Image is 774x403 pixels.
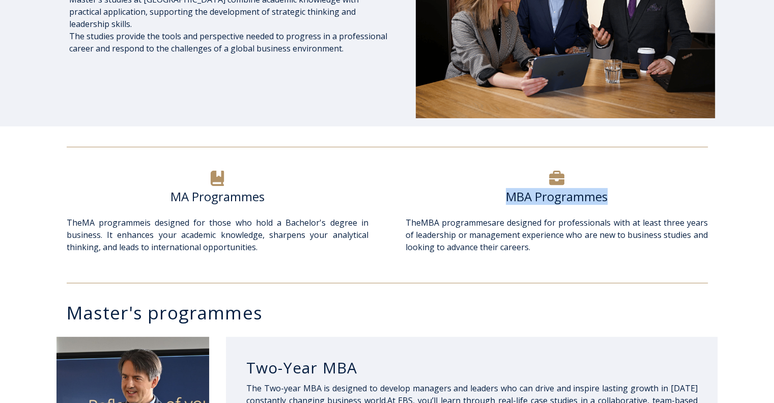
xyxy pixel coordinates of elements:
[67,189,368,204] h6: MA Programmes
[421,217,492,228] a: MBA programmes
[406,189,707,204] h6: MBA Programmes
[67,304,718,321] h3: Master's programmes
[82,217,145,228] a: MA programme
[67,217,368,253] span: The is designed for those who hold a Bachelor's degree in business. It enhances your academic kno...
[246,358,698,378] h3: Two-Year MBA
[406,217,707,253] span: The are designed for professionals with at least three years of leadership or management experien...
